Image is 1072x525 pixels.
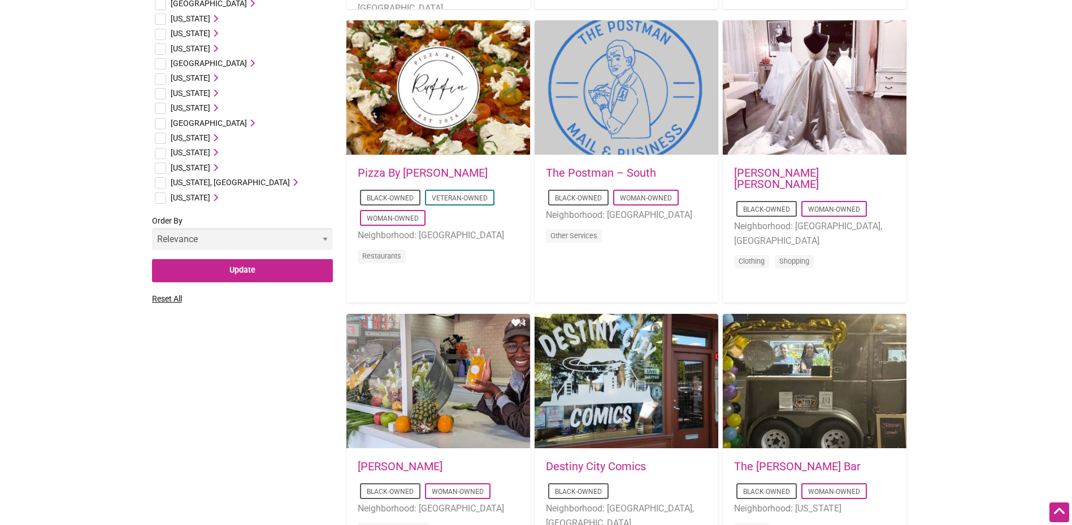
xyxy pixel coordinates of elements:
[743,205,790,213] a: Black-Owned
[367,215,419,222] a: Woman-Owned
[152,259,333,282] input: Update
[171,193,210,202] span: [US_STATE]
[152,214,333,259] label: Order By
[546,208,707,222] li: Neighborhood: [GEOGRAPHIC_DATA]
[743,488,790,496] a: Black-Owned
[171,73,210,82] span: [US_STATE]
[432,194,488,202] a: Veteran-Owned
[152,294,182,303] a: Reset All
[152,228,333,250] select: Order By
[734,219,895,248] li: Neighborhood: [GEOGRAPHIC_DATA], [GEOGRAPHIC_DATA]
[171,163,210,172] span: [US_STATE]
[171,29,210,38] span: [US_STATE]
[808,205,860,213] a: Woman-Owned
[734,166,819,191] a: [PERSON_NAME] [PERSON_NAME]
[555,488,602,496] a: Black-Owned
[779,257,809,265] a: Shopping
[358,166,488,180] a: Pizza By [PERSON_NAME]
[432,488,484,496] a: Woman-Owned
[620,194,672,202] a: Woman-Owned
[734,460,861,473] a: The [PERSON_NAME] Bar
[808,488,860,496] a: Woman-Owned
[546,166,656,180] a: The Postman – South
[358,460,442,473] a: [PERSON_NAME]
[362,252,401,260] a: Restaurants
[734,501,895,516] li: Neighborhood: [US_STATE]
[546,460,646,473] a: Destiny City Comics
[550,231,597,240] a: Other Services
[171,44,210,53] span: [US_STATE]
[171,133,210,142] span: [US_STATE]
[555,194,602,202] a: Black-Owned
[171,14,210,23] span: [US_STATE]
[739,257,765,265] a: Clothing
[367,488,414,496] a: Black-Owned
[367,194,414,202] a: Black-Owned
[171,148,210,157] span: [US_STATE]
[171,178,290,187] span: [US_STATE], [GEOGRAPHIC_DATA]
[171,119,247,128] span: [GEOGRAPHIC_DATA]
[1049,502,1069,522] div: Scroll Back to Top
[171,59,247,68] span: [GEOGRAPHIC_DATA]
[171,103,210,112] span: [US_STATE]
[358,501,519,516] li: Neighborhood: [GEOGRAPHIC_DATA]
[171,89,210,98] span: [US_STATE]
[358,228,519,243] li: Neighborhood: [GEOGRAPHIC_DATA]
